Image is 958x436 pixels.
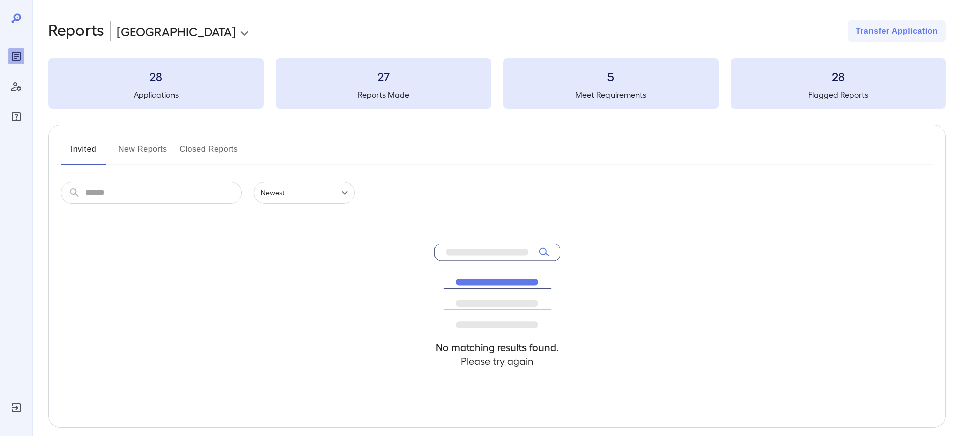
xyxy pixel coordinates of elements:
button: Invited [61,141,106,165]
h3: 5 [503,68,719,84]
summary: 28Applications27Reports Made5Meet Requirements28Flagged Reports [48,58,946,109]
div: Manage Users [8,78,24,95]
h4: Please try again [434,354,560,368]
h5: Flagged Reports [731,89,946,101]
h3: 27 [276,68,491,84]
h3: 28 [48,68,264,84]
button: Transfer Application [848,20,946,42]
button: Closed Reports [180,141,238,165]
p: [GEOGRAPHIC_DATA] [117,23,236,39]
h5: Reports Made [276,89,491,101]
h3: 28 [731,68,946,84]
div: Reports [8,48,24,64]
h5: Meet Requirements [503,89,719,101]
div: FAQ [8,109,24,125]
div: Newest [254,182,355,204]
div: Log Out [8,400,24,416]
h4: No matching results found. [434,340,560,354]
button: New Reports [118,141,167,165]
h5: Applications [48,89,264,101]
h2: Reports [48,20,104,42]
